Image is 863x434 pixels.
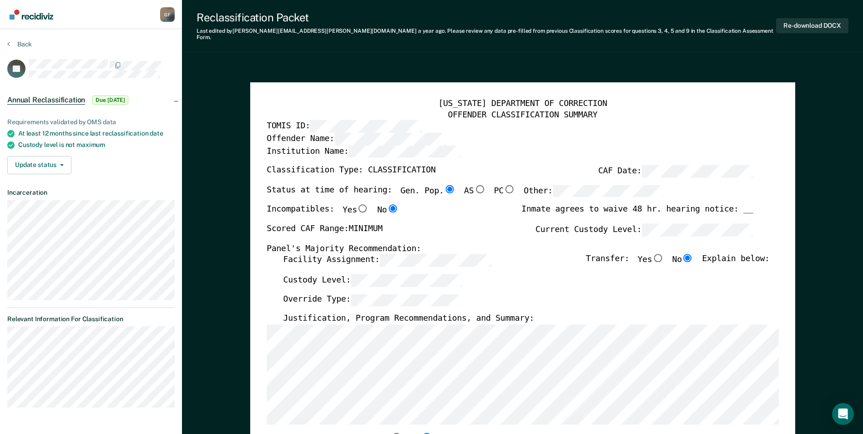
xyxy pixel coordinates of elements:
[535,223,753,236] label: Current Custody Level:
[7,118,175,126] div: Requirements validated by OMS data
[387,205,399,213] input: No
[672,254,693,266] label: No
[444,185,455,193] input: Gen. Pop.
[351,274,462,286] input: Custody Level:
[348,145,460,157] input: Institution Name:
[524,185,664,197] label: Other:
[267,165,435,177] label: Classification Type: CLASSIFICATION
[18,130,175,137] div: At least 12 months since last reclassification
[377,205,399,217] label: No
[7,40,32,48] button: Back
[7,189,175,197] dt: Incarceration
[474,185,485,193] input: AS
[521,205,753,224] div: Inmate agrees to waive 48 hr. hearing notice: __
[267,120,421,132] label: TOMIS ID:
[641,165,753,177] input: CAF Date:
[18,141,175,149] div: Custody level is not
[267,109,778,120] div: OFFENDER CLASSIFICATION SUMMARY
[283,293,462,306] label: Override Type:
[586,254,770,274] div: Transfer: Explain below:
[7,156,71,174] button: Update status
[310,120,421,132] input: TOMIS ID:
[267,99,778,110] div: [US_STATE] DEPARTMENT OF CORRECTION
[464,185,485,197] label: AS
[776,18,848,33] button: Re-download DOCX
[504,185,515,193] input: PC
[267,132,446,145] label: Offender Name:
[197,28,776,41] div: Last edited by [PERSON_NAME][EMAIL_ADDRESS][PERSON_NAME][DOMAIN_NAME] . Please review any data pr...
[10,10,53,20] img: Recidiviz
[357,205,368,213] input: Yes
[267,205,399,224] div: Incompatibles:
[418,28,445,34] span: a year ago
[682,254,694,262] input: No
[283,254,491,266] label: Facility Assignment:
[150,130,163,137] span: date
[334,132,445,145] input: Offender Name:
[283,274,462,286] label: Custody Level:
[92,96,128,105] span: Due [DATE]
[197,11,776,24] div: Reclassification Packet
[652,254,664,262] input: Yes
[343,205,369,217] label: Yes
[379,254,491,266] input: Facility Assignment:
[283,313,534,324] label: Justification, Program Recommendations, and Summary:
[598,165,753,177] label: CAF Date:
[160,7,175,22] button: Profile dropdown button
[160,7,175,22] div: G F
[76,141,105,148] span: maximum
[267,185,664,205] div: Status at time of hearing:
[351,293,462,306] input: Override Type:
[267,243,753,254] div: Panel's Majority Recommendation:
[267,145,460,157] label: Institution Name:
[400,185,456,197] label: Gen. Pop.
[641,223,753,236] input: Current Custody Level:
[494,185,515,197] label: PC
[553,185,664,197] input: Other:
[7,96,85,105] span: Annual Reclassification
[7,315,175,323] dt: Relevant Information For Classification
[832,403,854,425] div: Open Intercom Messenger
[637,254,664,266] label: Yes
[267,223,383,236] label: Scored CAF Range: MINIMUM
